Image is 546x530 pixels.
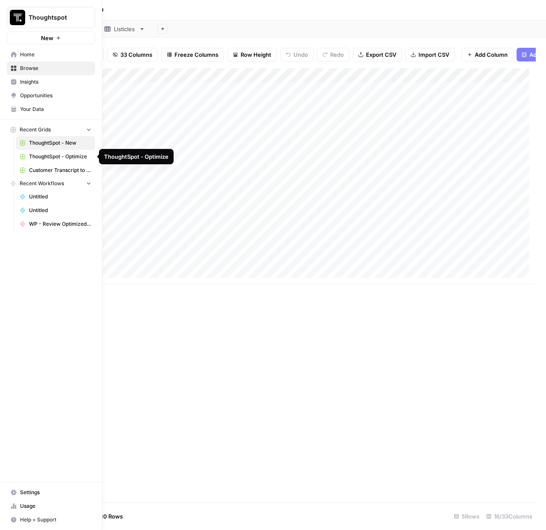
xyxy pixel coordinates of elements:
span: Row Height [241,50,271,59]
button: Undo [280,48,314,61]
div: Listicles [114,25,136,33]
span: Browse [20,64,91,72]
button: Recent Workflows [7,177,95,190]
span: Customer Transcript to Case Study [29,166,91,174]
span: Export CSV [366,50,396,59]
button: Freeze Columns [161,48,224,61]
span: Opportunities [20,92,91,99]
span: Your Data [20,105,91,113]
span: New [41,34,53,42]
a: Untitled [16,204,95,217]
span: Untitled [29,207,91,214]
a: Settings [7,486,95,499]
span: Add 10 Rows [89,512,123,521]
span: Settings [20,489,91,496]
span: Recent Grids [20,126,51,134]
button: Export CSV [353,48,402,61]
button: New [7,32,95,44]
span: Help + Support [20,516,91,524]
button: Recent Grids [7,123,95,136]
button: 33 Columns [107,48,158,61]
div: 5 Rows [450,510,483,523]
span: Untitled [29,193,91,201]
button: Redo [317,48,349,61]
span: Usage [20,502,91,510]
div: 16/33 Columns [483,510,536,523]
a: Your Data [7,102,95,116]
img: Thoughtspot Logo [10,10,25,25]
span: ThoughtSpot - Optimize [29,153,91,160]
span: Recent Workflows [20,180,64,187]
span: Home [20,51,91,58]
span: ThoughtSpot - New [29,139,91,147]
span: Add Column [475,50,508,59]
a: ThoughtSpot - New [16,136,95,150]
span: Insights [20,78,91,86]
a: Insights [7,75,95,89]
span: Freeze Columns [174,50,218,59]
div: ThoughtSpot - Optimize [104,152,168,161]
button: Row Height [227,48,277,61]
span: Undo [293,50,308,59]
span: 33 Columns [120,50,152,59]
a: Listicles [97,20,152,38]
a: ThoughtSpot - Optimize [16,150,95,163]
a: Untitled [16,190,95,204]
span: Thoughtspot [29,13,80,22]
button: Add Column [462,48,513,61]
span: WP - Review Optimized Article [29,220,91,228]
span: Redo [330,50,344,59]
a: Browse [7,61,95,75]
button: Import CSV [405,48,455,61]
button: Help + Support [7,513,95,527]
a: Opportunities [7,89,95,102]
a: Home [7,48,95,61]
a: Customer Transcript to Case Study [16,163,95,177]
span: Import CSV [418,50,449,59]
button: Workspace: Thoughtspot [7,7,95,28]
a: WP - Review Optimized Article [16,217,95,231]
a: Usage [7,499,95,513]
